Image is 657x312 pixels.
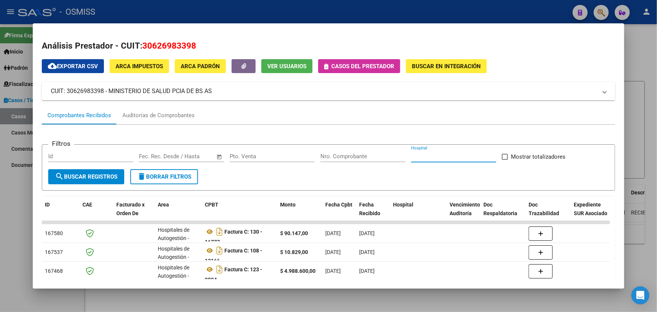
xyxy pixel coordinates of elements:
span: ARCA Impuestos [116,63,163,70]
strong: Factura C: 123 - 9894 [205,266,262,283]
strong: Factura C: 130 - 16777 [205,229,262,245]
i: Descargar documento [215,245,224,257]
span: Hospital [393,202,413,208]
datatable-header-cell: Fecha Recibido [356,197,390,230]
button: Exportar CSV [42,59,104,73]
input: Fecha inicio [139,153,169,160]
button: Ver Usuarios [261,59,312,73]
datatable-header-cell: Facturado x Orden De [113,197,155,230]
span: Facturado x Orden De [116,202,145,216]
span: Hospitales de Autogestión - Afiliaciones [158,227,189,250]
button: Borrar Filtros [130,169,198,184]
strong: $ 4.988.600,00 [280,268,316,274]
span: ID [45,202,50,208]
span: Casos del prestador [331,63,394,70]
datatable-header-cell: Vencimiento Auditoría [447,197,480,230]
datatable-header-cell: Doc Trazabilidad [526,197,571,230]
span: [DATE] [359,249,375,255]
span: 167537 [45,249,63,255]
span: 30626983398 [142,41,196,50]
button: Open calendar [215,153,224,161]
div: Auditorías de Comprobantes [122,111,195,120]
span: Doc Trazabilidad [529,202,559,216]
datatable-header-cell: Expediente SUR Asociado [571,197,612,230]
span: Exportar CSV [48,63,98,70]
strong: Factura C: 108 - 13166 [205,248,262,264]
span: Vencimiento Auditoría [450,202,480,216]
mat-icon: cloud_download [48,61,57,70]
mat-expansion-panel-header: CUIT: 30626983398 - MINISTERIO DE SALUD PCIA DE BS AS [42,82,615,100]
h2: Análisis Prestador - CUIT: [42,40,615,52]
datatable-header-cell: Hospital [390,197,447,230]
span: Fecha Cpbt [325,202,352,208]
div: Open Intercom Messenger [631,286,649,304]
span: ARCA Padrón [181,63,220,70]
datatable-header-cell: Doc Respaldatoria [480,197,526,230]
span: Expediente SUR Asociado [574,202,607,216]
span: Hospitales de Autogestión - Afiliaciones [158,265,189,288]
input: Fecha fin [176,153,213,160]
datatable-header-cell: Area [155,197,202,230]
button: ARCA Impuestos [110,59,169,73]
span: Hospitales de Autogestión - Afiliaciones [158,246,189,269]
span: Doc Respaldatoria [483,202,517,216]
i: Descargar documento [215,263,224,275]
strong: $ 90.147,00 [280,230,308,236]
span: [DATE] [325,249,341,255]
mat-icon: delete [137,172,146,181]
button: ARCA Padrón [175,59,226,73]
button: Casos del prestador [318,59,400,73]
span: [DATE] [325,268,341,274]
span: Borrar Filtros [137,173,191,180]
span: [DATE] [359,230,375,236]
span: 167468 [45,268,63,274]
span: [DATE] [325,230,341,236]
mat-icon: search [55,172,64,181]
button: Buscar en Integración [406,59,487,73]
datatable-header-cell: Monto [277,197,322,230]
span: Fecha Recibido [359,202,380,216]
button: Buscar Registros [48,169,124,184]
span: CAE [82,202,92,208]
datatable-header-cell: CPBT [202,197,277,230]
span: Mostrar totalizadores [511,152,566,161]
datatable-header-cell: ID [42,197,79,230]
datatable-header-cell: CAE [79,197,113,230]
span: [DATE] [359,268,375,274]
span: Area [158,202,169,208]
h3: Filtros [48,139,74,148]
mat-panel-title: CUIT: 30626983398 - MINISTERIO DE SALUD PCIA DE BS AS [51,87,597,96]
i: Descargar documento [215,226,224,238]
span: Buscar en Integración [412,63,481,70]
span: Buscar Registros [55,173,117,180]
span: Monto [280,202,296,208]
span: Ver Usuarios [267,63,306,70]
span: CPBT [205,202,218,208]
div: Comprobantes Recibidos [47,111,111,120]
span: 167580 [45,230,63,236]
datatable-header-cell: Fecha Cpbt [322,197,356,230]
strong: $ 10.829,00 [280,249,308,255]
